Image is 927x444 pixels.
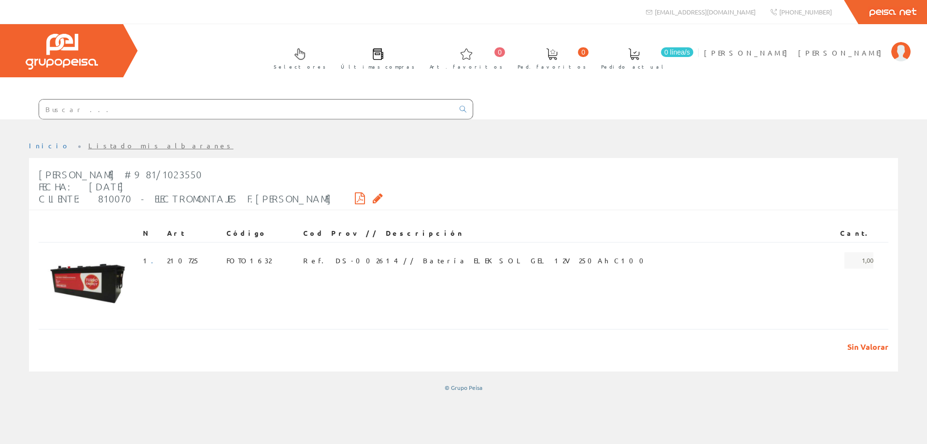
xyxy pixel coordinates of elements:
[29,141,70,150] a: Inicio
[42,252,135,306] img: Foto artículo (192x110.57142857143)
[779,8,832,16] span: [PHONE_NUMBER]
[840,342,888,353] span: Sin Valorar
[494,47,505,57] span: 0
[264,40,331,75] a: Selectores
[655,8,756,16] span: [EMAIL_ADDRESS][DOMAIN_NAME]
[341,62,415,72] span: Últimas compras
[430,62,503,72] span: Art. favoritos
[151,256,159,265] a: .
[163,225,223,242] th: Art
[88,141,234,150] a: Listado mis albaranes
[844,252,873,269] span: 1,00
[299,225,817,242] th: Cod Prov // Descripción
[817,225,877,242] th: Cant.
[274,62,326,72] span: Selectores
[139,225,163,242] th: N
[303,252,649,269] span: Ref. DS-002614 // Batería ELEKSOL GEL 12V 250Ah C100
[601,62,667,72] span: Pedido actual
[226,252,271,269] span: FOTO1632
[39,100,454,119] input: Buscar ...
[331,40,420,75] a: Últimas compras
[39,169,332,204] span: [PERSON_NAME] #981/1023550 Fecha: [DATE] Cliente: 810070 - ELECTROMONTAJES F.[PERSON_NAME]
[223,225,299,242] th: Código
[143,252,159,269] span: 1
[26,34,98,70] img: Grupo Peisa
[661,47,693,57] span: 0 línea/s
[704,48,886,57] span: [PERSON_NAME] [PERSON_NAME]
[518,62,586,72] span: Ped. favoritos
[29,384,898,392] div: © Grupo Peisa
[373,195,383,201] i: Solicitar por email copia firmada
[167,252,200,269] span: 210725
[355,195,365,201] i: Descargar PDF
[704,40,911,49] a: [PERSON_NAME] [PERSON_NAME]
[578,47,589,57] span: 0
